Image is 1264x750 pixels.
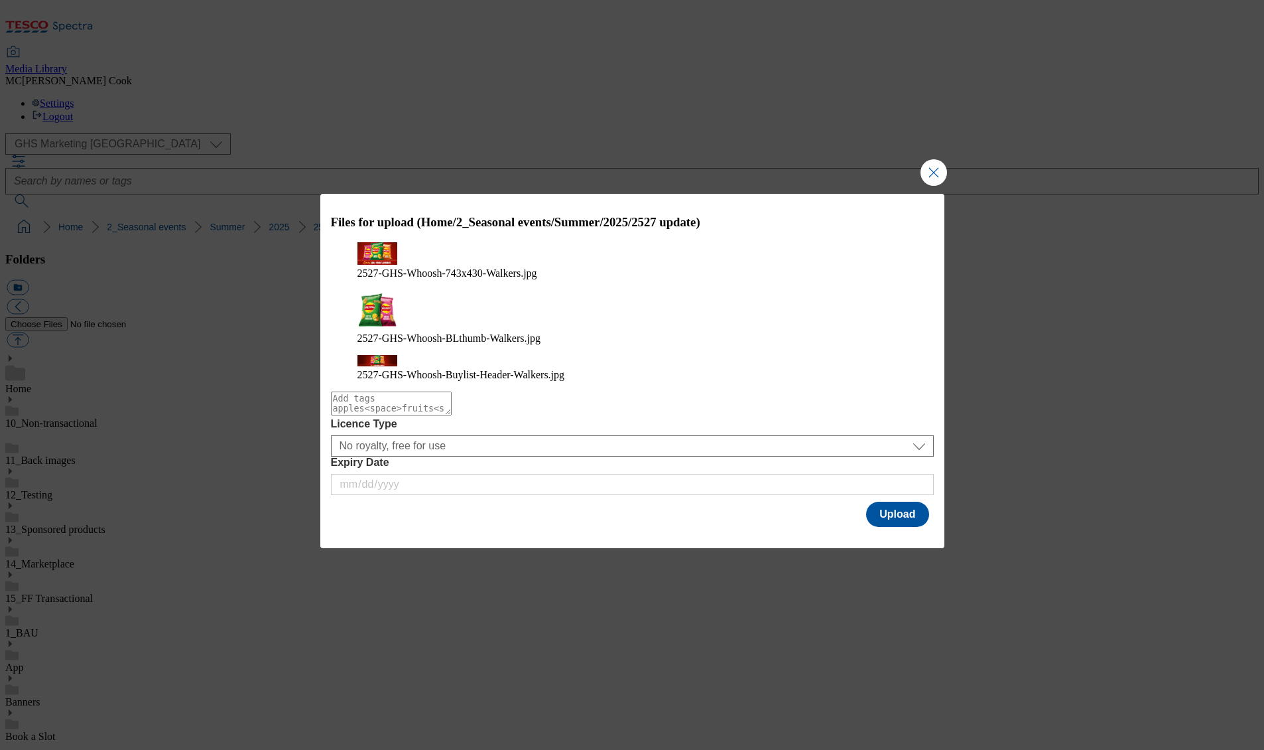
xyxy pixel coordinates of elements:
h3: Files for upload (Home/2_Seasonal events/Summer/2025/2527 update) [331,215,934,230]
img: preview [357,355,397,366]
img: preview [357,242,397,265]
figcaption: 2527-GHS-Whoosh-BLthumb-Walkers.jpg [357,333,907,344]
label: Licence Type [331,418,934,430]
button: Upload [866,502,928,527]
button: Close Modal [920,159,947,186]
figcaption: 2527-GHS-Whoosh-Buylist-Header-Walkers.jpg [357,369,907,381]
div: Modal [320,194,944,548]
figcaption: 2527-GHS-Whoosh-743x430-Walkers.jpg [357,267,907,279]
label: Expiry Date [331,457,934,469]
img: preview [357,290,397,330]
